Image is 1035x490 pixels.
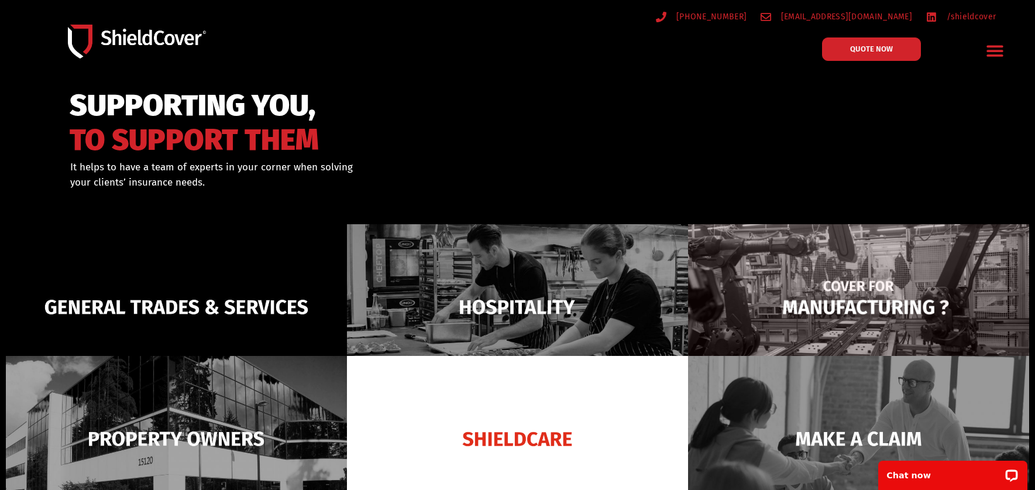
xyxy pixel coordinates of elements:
p: your clients’ insurance needs. [70,175,577,190]
a: [PHONE_NUMBER] [656,9,747,24]
span: QUOTE NOW [850,45,893,53]
iframe: LiveChat chat widget [871,453,1035,490]
a: QUOTE NOW [822,37,921,61]
img: Shield-Cover-Underwriting-Australia-logo-full [68,25,206,59]
div: It helps to have a team of experts in your corner when solving [70,160,577,190]
span: [EMAIL_ADDRESS][DOMAIN_NAME] [778,9,912,24]
span: /shieldcover [944,9,996,24]
a: /shieldcover [926,9,996,24]
span: SUPPORTING YOU, [70,94,319,118]
a: [EMAIL_ADDRESS][DOMAIN_NAME] [761,9,912,24]
div: Menu Toggle [981,37,1009,64]
span: [PHONE_NUMBER] [673,9,747,24]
